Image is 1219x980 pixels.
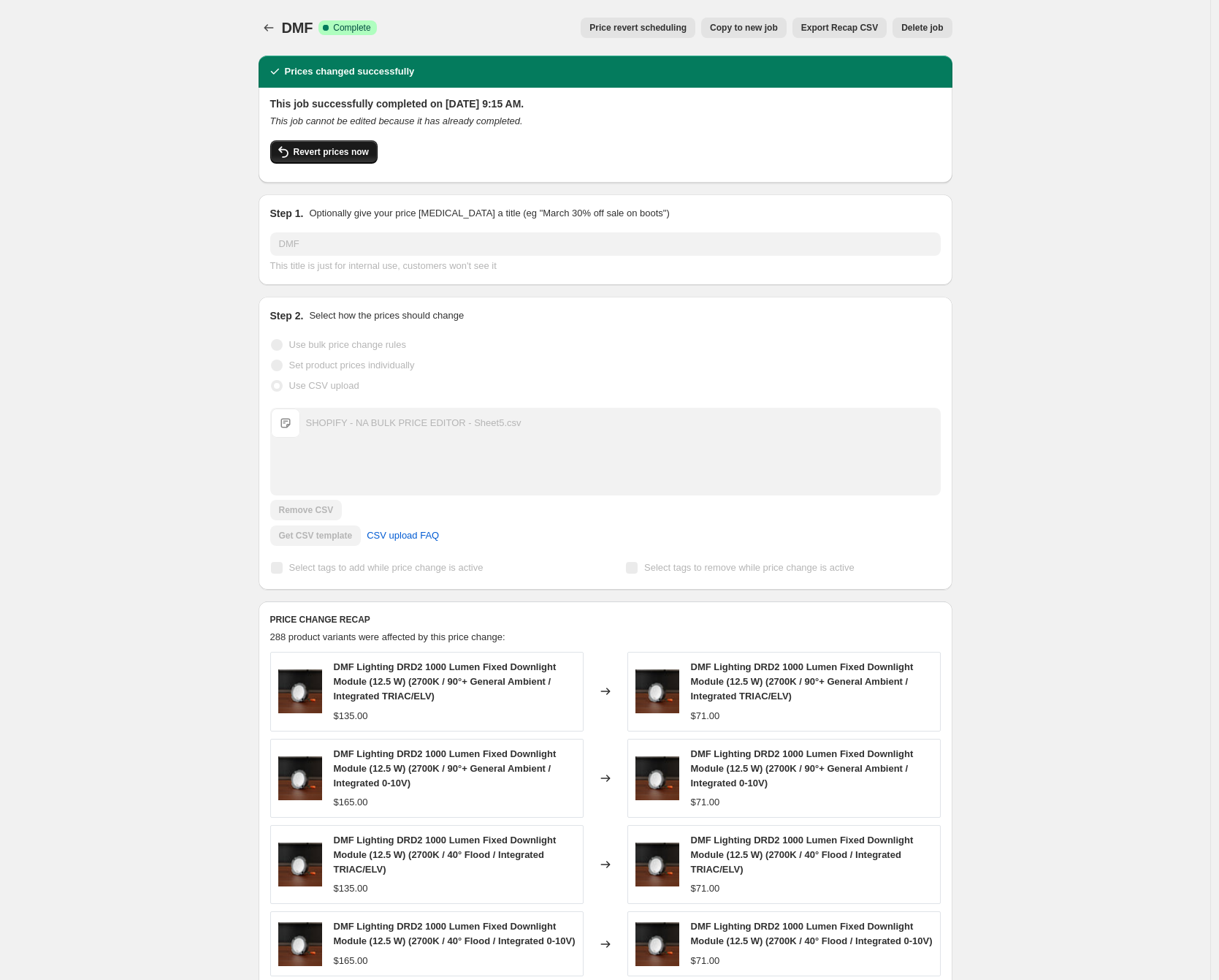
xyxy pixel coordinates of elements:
img: DRD2-1_c3677f1e-abe2-4542-9272-8ee59a6eaec7_80x.jpg [635,922,679,966]
p: Select how the prices should change [309,308,464,323]
h2: This job successfully completed on [DATE] 9:15 AM. [270,96,941,111]
img: DRD2-1_c3677f1e-abe2-4542-9272-8ee59a6eaec7_80x.jpg [278,669,322,713]
span: Select tags to remove while price change is active [644,562,855,573]
div: $71.00 [691,709,720,723]
div: $71.00 [691,881,720,896]
span: Price revert scheduling [589,22,687,34]
span: 288 product variants were affected by this price change: [270,631,505,642]
img: DRD2-1_c3677f1e-abe2-4542-9272-8ee59a6eaec7_80x.jpg [635,756,679,800]
span: DMF [282,20,313,36]
a: CSV upload FAQ [358,524,448,547]
span: DMF Lighting DRD2 1000 Lumen Fixed Downlight Module (12.5 W) (2700K / 90°+ General Ambient / Inte... [334,748,557,789]
h2: Prices changed successfully [285,64,415,79]
div: SHOPIFY - NA BULK PRICE EDITOR - Sheet5.csv [306,416,521,430]
span: Set product prices individually [289,360,415,371]
span: Export Recap CSV [801,22,878,34]
div: $165.00 [334,954,368,968]
h2: Step 1. [270,206,304,221]
button: Price change jobs [259,18,279,38]
span: DMF Lighting DRD2 1000 Lumen Fixed Downlight Module (12.5 W) (2700K / 90°+ General Ambient / Inte... [334,661,557,702]
button: Copy to new job [701,18,787,38]
span: DMF Lighting DRD2 1000 Lumen Fixed Downlight Module (12.5 W) (2700K / 40° Flood / Integrated TRIA... [691,835,914,875]
span: DMF Lighting DRD2 1000 Lumen Fixed Downlight Module (12.5 W) (2700K / 40° Flood / Integrated TRIA... [334,835,557,875]
span: This title is just for internal use, customers won't see it [270,260,497,271]
div: $135.00 [334,881,368,896]
h2: Step 2. [270,308,304,323]
input: 30% off holiday sale [270,232,941,256]
h6: PRICE CHANGE RECAP [270,614,941,626]
img: DRD2-1_c3677f1e-abe2-4542-9272-8ee59a6eaec7_80x.jpg [278,756,322,800]
div: $165.00 [334,795,368,810]
span: CSV upload FAQ [367,528,439,543]
span: DMF Lighting DRD2 1000 Lumen Fixed Downlight Module (12.5 W) (2700K / 40° Flood / Integrated 0-10V) [691,921,933,946]
div: $71.00 [691,795,720,810]
span: Use CSV upload [289,380,359,391]
img: DRD2-1_c3677f1e-abe2-4542-9272-8ee59a6eaec7_80x.jpg [278,922,322,966]
img: DRD2-1_c3677f1e-abe2-4542-9272-8ee59a6eaec7_80x.jpg [635,669,679,713]
span: Use bulk price change rules [289,339,406,350]
span: Copy to new job [710,22,778,34]
i: This job cannot be edited because it has already completed. [270,115,523,126]
button: Revert prices now [270,140,378,164]
button: Export Recap CSV [792,18,887,38]
div: $135.00 [334,709,368,723]
span: Select tags to add while price change is active [289,562,484,573]
span: Complete [333,22,370,34]
span: Revert prices now [294,146,369,158]
button: Price revert scheduling [581,18,695,38]
img: DRD2-1_c3677f1e-abe2-4542-9272-8ee59a6eaec7_80x.jpg [635,843,679,886]
span: DMF Lighting DRD2 1000 Lumen Fixed Downlight Module (12.5 W) (2700K / 90°+ General Ambient / Inte... [691,661,914,702]
img: DRD2-1_c3677f1e-abe2-4542-9272-8ee59a6eaec7_80x.jpg [278,843,322,886]
div: $71.00 [691,954,720,968]
span: Delete job [901,22,943,34]
p: Optionally give your price [MEDICAL_DATA] a title (eg "March 30% off sale on boots") [309,206,669,221]
span: DMF Lighting DRD2 1000 Lumen Fixed Downlight Module (12.5 W) (2700K / 40° Flood / Integrated 0-10V) [334,921,576,946]
span: DMF Lighting DRD2 1000 Lumen Fixed Downlight Module (12.5 W) (2700K / 90°+ General Ambient / Inte... [691,748,914,789]
button: Delete job [893,18,952,38]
